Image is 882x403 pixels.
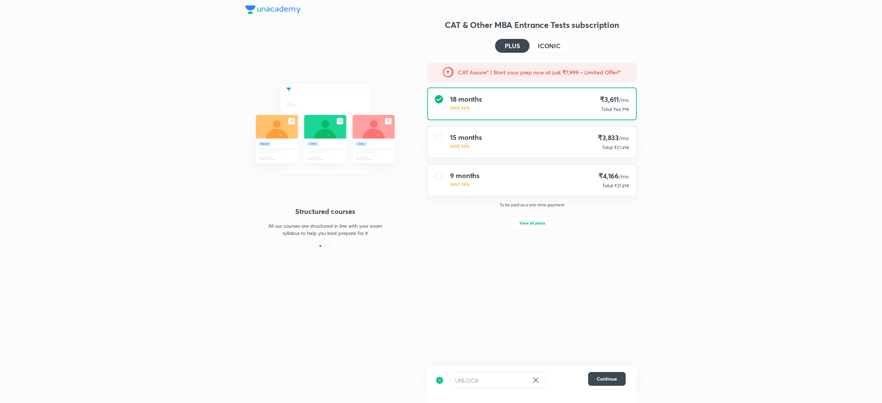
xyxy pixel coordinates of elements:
[245,69,405,189] img: daily_live_classes_be8fa5af21.svg
[435,372,444,389] img: discount
[495,39,530,53] button: PLUS
[450,372,529,389] input: Have a referral code?
[505,43,520,49] h4: PLUS
[619,134,629,142] span: /mo
[450,95,482,103] h4: 18 months
[614,183,629,188] span: ₹37,498
[602,144,613,151] p: Total
[265,222,385,237] p: All our courses are structured in line with your exam syllabus to help you best prepare for it
[598,95,629,104] h4: ₹3,611
[245,6,301,14] img: Company Logo
[614,145,629,150] span: ₹57,498
[598,172,629,181] h4: ₹4,166
[450,172,480,180] h4: 9 months
[450,105,482,111] p: SAVE 46%
[601,106,612,113] p: Total
[450,143,482,149] p: SAVE 42%
[588,372,626,386] button: Continue
[613,107,629,112] span: ₹64,998
[519,219,545,226] span: View all plans
[530,39,569,53] button: ICONIC
[443,67,454,78] img: -
[427,19,637,30] h3: CAT & Other MBA Entrance Tests subscription
[597,375,617,382] span: Continue
[450,181,480,187] p: SAVE 38%
[598,133,629,143] h4: ₹3,833
[538,43,561,49] h4: ICONIC
[602,182,613,189] p: Total
[458,68,622,76] h5: CAT Assure* | Start your prep now at just ₹7,999 – Limited Offer!*
[619,96,629,103] span: /mo
[619,173,629,180] span: /mo
[422,202,642,208] p: To be paid as a one-time payment
[245,206,405,217] h4: Structured courses
[450,133,482,142] h4: 15 months
[511,216,554,230] button: View all plans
